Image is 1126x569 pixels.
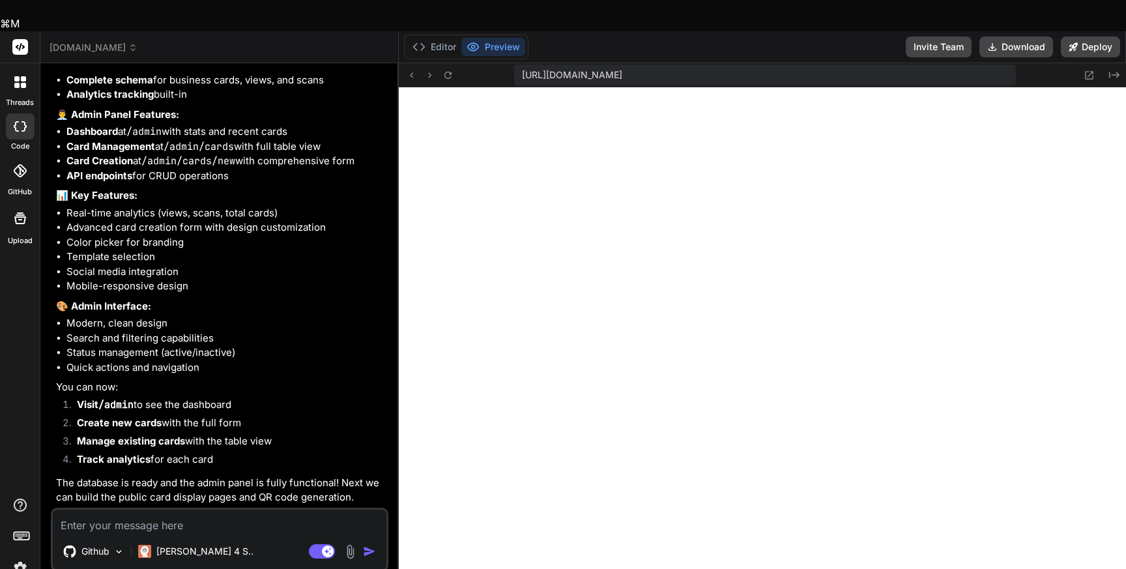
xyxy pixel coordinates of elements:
p: You can now: [56,380,386,395]
li: for CRUD operations [66,169,386,184]
p: The database is ready and the admin panel is fully functional! Next we can build the public card ... [56,476,386,505]
strong: Analytics tracking [66,88,154,100]
strong: Track analytics [77,453,151,465]
label: threads [6,97,34,108]
strong: Card Management [66,140,155,153]
button: Editor [407,38,461,56]
li: Real-time analytics (views, scans, total cards) [66,206,386,221]
li: with the table view [66,434,386,452]
button: Invite Team [906,36,972,57]
code: /admin/cards [164,140,234,153]
strong: Visit [77,398,134,411]
p: [PERSON_NAME] 4 S.. [156,545,253,558]
code: /admin [126,125,162,138]
li: with the full form [66,416,386,434]
button: Deploy [1061,36,1120,57]
strong: 🎨 Admin Interface: [56,300,151,312]
li: Social media integration [66,265,386,280]
label: GitHub [8,186,32,197]
li: built-in [66,87,386,102]
li: Color picker for branding [66,235,386,250]
span: [DOMAIN_NAME] [50,41,137,54]
button: Download [979,36,1053,57]
button: Preview [461,38,525,56]
strong: 👨‍💼 Admin Panel Features: [56,108,179,121]
li: Template selection [66,250,386,265]
li: Advanced card creation form with design customization [66,220,386,235]
strong: API endpoints [66,169,132,182]
strong: Manage existing cards [77,435,185,447]
img: Pick Models [113,546,124,557]
li: to see the dashboard [66,398,386,416]
img: Claude 4 Sonnet [138,545,151,558]
label: code [11,141,29,152]
li: Quick actions and navigation [66,360,386,375]
li: Modern, clean design [66,316,386,331]
strong: Card Creation [66,154,133,167]
code: /admin/cards/new [141,154,235,168]
strong: Create new cards [77,416,162,429]
li: at with comprehensive form [66,154,386,169]
li: for each card [66,452,386,471]
li: Status management (active/inactive) [66,345,386,360]
li: for business cards, views, and scans [66,73,386,88]
li: Search and filtering capabilities [66,331,386,346]
li: at with full table view [66,139,386,154]
strong: Complete schema [66,74,153,86]
img: icon [363,545,376,558]
p: Github [81,545,109,558]
code: /admin [98,398,134,411]
img: attachment [343,544,358,559]
strong: 📊 Key Features: [56,189,137,201]
strong: Dashboard [66,125,118,138]
label: Upload [8,235,33,246]
li: Mobile-responsive design [66,279,386,294]
span: [URL][DOMAIN_NAME] [522,68,622,81]
li: at with stats and recent cards [66,124,386,139]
